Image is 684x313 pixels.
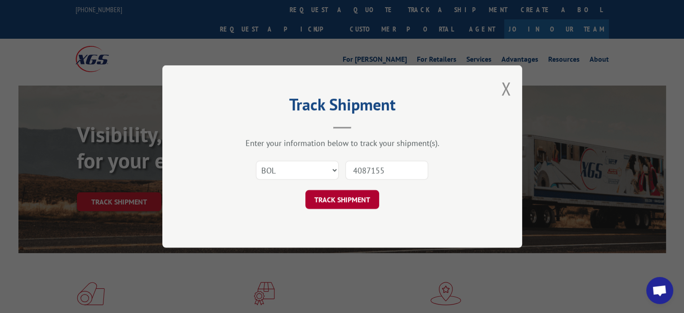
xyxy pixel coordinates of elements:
h2: Track Shipment [207,98,477,115]
div: Enter your information below to track your shipment(s). [207,138,477,148]
input: Number(s) [345,161,428,180]
div: Open chat [646,277,673,304]
button: TRACK SHIPMENT [305,190,379,209]
button: Close modal [501,77,511,100]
